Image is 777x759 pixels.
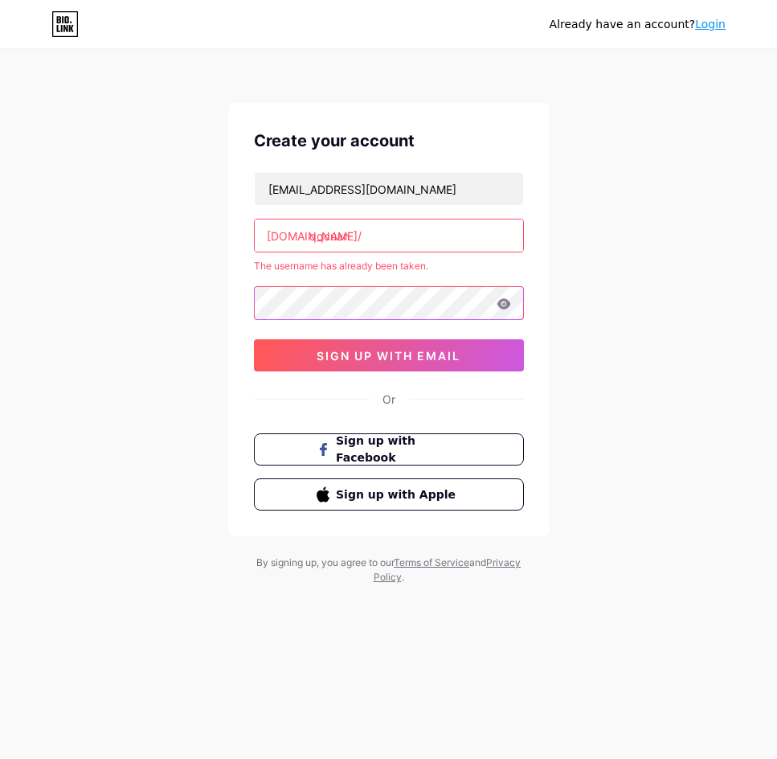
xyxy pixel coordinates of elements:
span: Sign up with Apple [336,486,460,503]
div: By signing up, you agree to our and . [252,556,525,585]
button: sign up with email [254,339,524,371]
input: username [255,219,523,252]
input: Email [255,173,523,205]
div: The username has already been taken. [254,259,524,273]
div: [DOMAIN_NAME]/ [267,228,362,244]
button: Sign up with Facebook [254,433,524,466]
div: Already have an account? [550,16,726,33]
div: Create your account [254,129,524,153]
a: Login [695,18,726,31]
button: Sign up with Apple [254,478,524,511]
span: sign up with email [317,349,460,363]
div: Or [382,391,395,408]
span: Sign up with Facebook [336,433,460,466]
a: Terms of Service [394,556,469,568]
